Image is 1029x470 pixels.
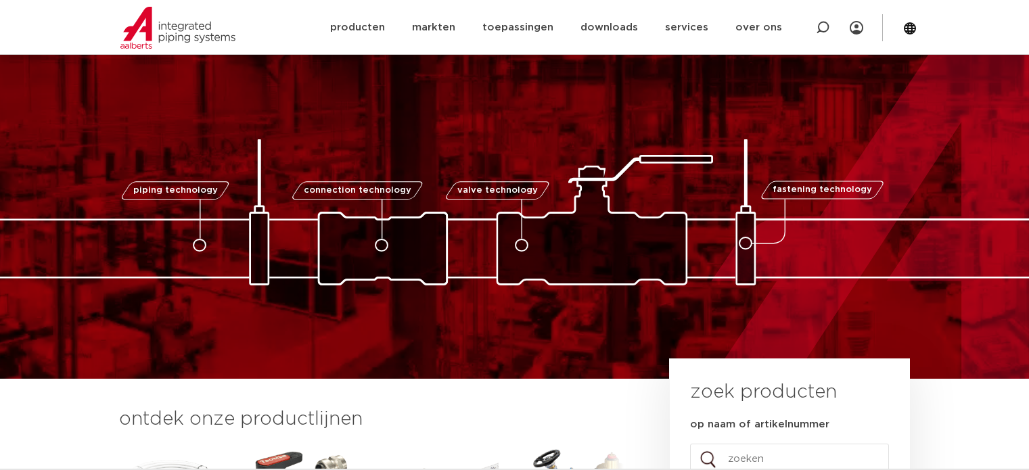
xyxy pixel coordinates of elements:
span: fastening technology [773,186,872,195]
span: valve technology [457,186,538,195]
h3: ontdek onze productlijnen [119,406,624,433]
span: piping technology [133,186,218,195]
label: op naam of artikelnummer [690,418,829,431]
h3: zoek producten [690,379,837,406]
span: connection technology [303,186,411,195]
